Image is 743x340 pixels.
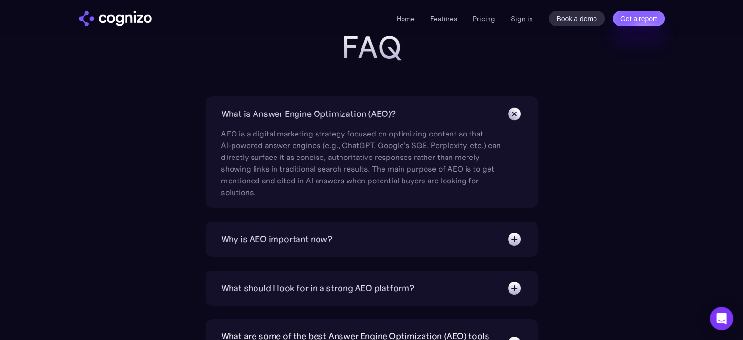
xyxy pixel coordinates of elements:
[221,107,396,121] div: What is Answer Engine Optimization (AEO)?
[549,11,605,26] a: Book a demo
[473,14,495,23] a: Pricing
[613,11,665,26] a: Get a report
[79,11,152,26] img: cognizo logo
[397,14,415,23] a: Home
[79,11,152,26] a: home
[221,122,505,198] div: AEO is a digital marketing strategy focused on optimizing content so that AI‑powered answer engin...
[221,281,414,295] div: What should I look for in a strong AEO platform?
[176,30,567,65] h2: FAQ
[430,14,457,23] a: Features
[710,307,733,330] div: Open Intercom Messenger
[511,13,533,24] a: Sign in
[221,232,333,246] div: Why is AEO important now?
